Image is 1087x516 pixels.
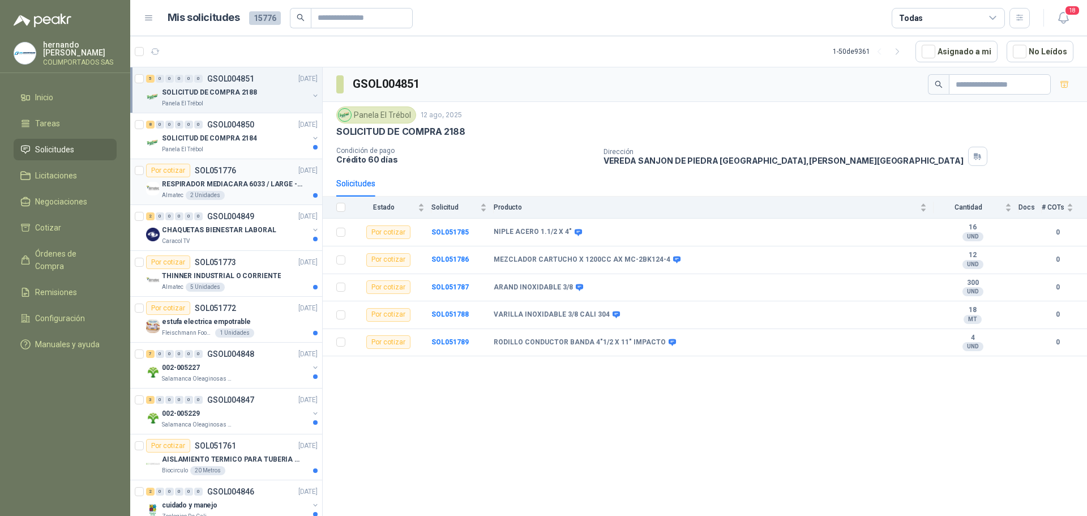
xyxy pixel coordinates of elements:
div: 0 [185,488,193,496]
div: UND [962,287,983,296]
div: 0 [185,121,193,129]
a: Por cotizarSOL051773[DATE] Company LogoTHINNER INDUSTRIAL O CORRIENTEAlmatec5 Unidades [130,251,322,297]
p: Almatec [162,191,183,200]
button: No Leídos [1007,41,1073,62]
th: # COTs [1042,197,1087,219]
p: [DATE] [298,487,318,497]
div: 0 [194,121,203,129]
span: Remisiones [35,286,77,298]
img: Company Logo [14,42,36,64]
div: 3 [146,396,155,404]
div: 0 [165,350,174,358]
a: Solicitudes [14,139,117,160]
div: 5 Unidades [186,283,225,292]
a: 2 0 0 0 0 0 GSOL004849[DATE] Company LogoCHAQUETAS BIENESTAR LABORALCaracol TV [146,210,320,246]
a: Tareas [14,113,117,134]
p: Dirección [604,148,964,156]
a: 8 0 0 0 0 0 GSOL004850[DATE] Company LogoSOLICITUD DE COMPRA 2184Panela El Trébol [146,118,320,154]
a: SOL051787 [431,283,469,291]
span: Manuales y ayuda [35,338,100,351]
img: Company Logo [146,182,160,195]
div: Solicitudes [336,177,375,190]
div: 0 [175,121,183,129]
p: cuidado y manejo [162,500,217,511]
p: Crédito 60 días [336,155,594,164]
div: 5 [146,75,155,83]
p: [DATE] [298,349,318,360]
a: SOL051788 [431,310,469,318]
span: Solicitud [431,203,478,211]
div: 8 [146,121,155,129]
div: UND [962,232,983,241]
span: Órdenes de Compra [35,248,106,272]
div: 0 [165,396,174,404]
p: Salamanca Oleaginosas SAS [162,374,233,383]
p: Panela El Trébol [162,99,203,108]
div: 0 [156,350,164,358]
img: Company Logo [146,365,160,379]
a: 7 0 0 0 0 0 GSOL004848[DATE] Company Logo002-005227Salamanca Oleaginosas SAS [146,347,320,383]
div: 0 [194,75,203,83]
p: Fleischmann Foods S.A. [162,329,213,338]
a: Cotizar [14,217,117,238]
p: SOLICITUD DE COMPRA 2188 [162,87,257,98]
b: 300 [934,279,1012,288]
div: 0 [156,121,164,129]
div: 0 [185,212,193,220]
span: Solicitudes [35,143,74,156]
img: Company Logo [339,109,351,121]
span: Cantidad [934,203,1003,211]
p: hernando [PERSON_NAME] [43,41,117,57]
p: GSOL004846 [207,488,254,496]
b: 0 [1042,282,1073,293]
div: UND [962,342,983,351]
p: Salamanca Oleaginosas SAS [162,420,233,429]
p: [DATE] [298,74,318,84]
button: 18 [1053,8,1073,28]
h1: Mis solicitudes [168,10,240,26]
a: Órdenes de Compra [14,243,117,277]
div: Por cotizar [366,308,410,322]
span: Licitaciones [35,169,77,182]
img: Company Logo [146,228,160,241]
span: Cotizar [35,221,61,234]
img: Company Logo [146,411,160,425]
th: Producto [494,197,934,219]
div: Por cotizar [146,164,190,177]
span: Inicio [35,91,53,104]
p: Panela El Trébol [162,145,203,154]
button: Asignado a mi [915,41,998,62]
div: 0 [165,75,174,83]
p: Biocirculo [162,466,188,475]
p: [DATE] [298,120,318,130]
div: 2 [146,488,155,496]
p: SOLICITUD DE COMPRA 2184 [162,133,257,144]
div: 0 [165,488,174,496]
div: 20 Metros [190,466,225,475]
p: SOLICITUD DE COMPRA 2188 [336,126,465,138]
span: Estado [352,203,416,211]
a: Manuales y ayuda [14,334,117,355]
th: Docs [1018,197,1042,219]
b: 16 [934,223,1012,232]
div: MT [964,315,982,324]
a: Negociaciones [14,191,117,212]
p: COLIMPORTADOS SAS [43,59,117,66]
span: # COTs [1042,203,1064,211]
div: 0 [175,350,183,358]
p: SOL051773 [195,258,236,266]
span: search [935,80,943,88]
p: VEREDA SANJON DE PIEDRA [GEOGRAPHIC_DATA] , [PERSON_NAME][GEOGRAPHIC_DATA] [604,156,964,165]
div: 0 [175,75,183,83]
span: Negociaciones [35,195,87,208]
a: SOL051786 [431,255,469,263]
span: search [297,14,305,22]
div: 0 [156,75,164,83]
p: [DATE] [298,165,318,176]
a: Configuración [14,308,117,329]
div: 0 [185,75,193,83]
b: VARILLA INOXIDABLE 3/8 CALI 304 [494,310,610,319]
div: 0 [194,350,203,358]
